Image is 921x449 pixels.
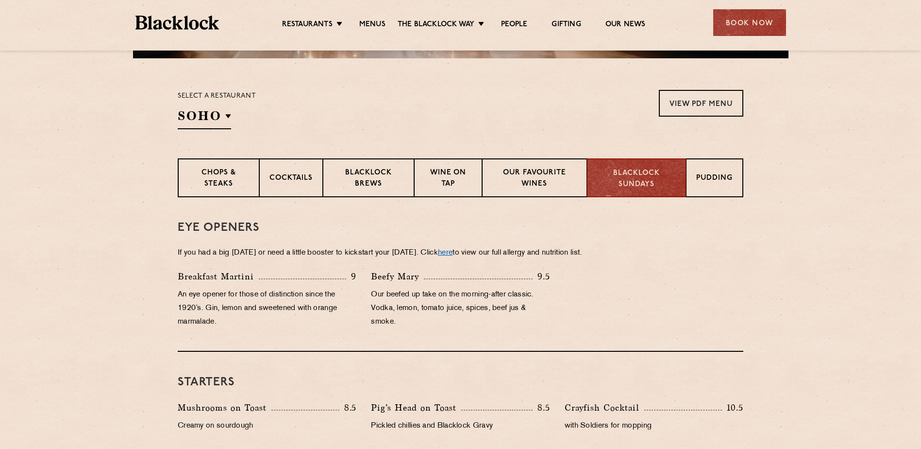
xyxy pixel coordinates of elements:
[371,401,461,414] p: Pig’s Head on Toast
[188,168,249,190] p: Chops & Steaks
[597,168,676,190] p: Blacklock Sundays
[135,16,219,30] img: BL_Textured_Logo-footer-cropped.svg
[424,168,472,190] p: Wine on Tap
[438,249,452,257] a: here
[178,222,743,234] h3: Eye openers
[492,168,576,190] p: Our favourite wines
[178,401,271,414] p: Mushrooms on Toast
[713,9,786,36] div: Book Now
[269,173,313,185] p: Cocktails
[359,20,385,31] a: Menus
[552,20,581,31] a: Gifting
[565,401,644,414] p: Crayfish Cocktail
[371,419,550,433] p: Pickled chillies and Blacklock Gravy
[178,90,256,103] p: Select a restaurant
[346,270,356,283] p: 9
[696,173,733,185] p: Pudding
[565,419,743,433] p: with Soldiers for mopping
[371,288,550,329] p: Our beefed up take on the morning-after classic. Vodka, lemon, tomato juice, spices, beef jus & s...
[659,90,743,117] a: View PDF Menu
[398,20,474,31] a: The Blacklock Way
[178,419,356,433] p: Creamy on sourdough
[178,288,356,329] p: An eye opener for those of distinction since the 1920’s. Gin, lemon and sweetened with orange mar...
[339,401,357,414] p: 8.5
[533,270,550,283] p: 9.5
[178,376,743,389] h3: Starters
[722,401,743,414] p: 10.5
[178,246,743,260] p: If you had a big [DATE] or need a little booster to kickstart your [DATE]. Click to view our full...
[533,401,550,414] p: 8.5
[178,270,259,283] p: Breakfast Martini
[178,107,231,129] h2: SOHO
[501,20,527,31] a: People
[605,20,646,31] a: Our News
[333,168,404,190] p: Blacklock Brews
[282,20,333,31] a: Restaurants
[371,270,424,283] p: Beefy Mary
